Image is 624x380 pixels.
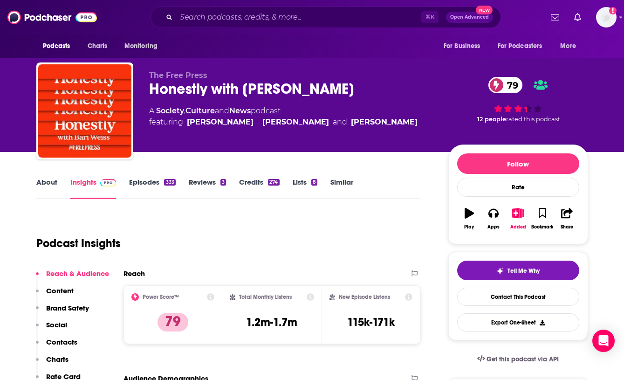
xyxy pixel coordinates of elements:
h2: Reach [123,269,145,278]
a: About [36,178,57,199]
span: More [560,40,576,53]
span: ⌘ K [421,11,439,23]
span: For Business [444,40,480,53]
a: Show notifications dropdown [570,9,585,25]
a: 79 [488,77,523,93]
span: Open Advanced [450,15,489,20]
div: Share [561,224,573,230]
a: Lists8 [293,178,317,199]
a: Get this podcast via API [470,348,567,371]
button: Added [506,202,530,235]
button: Open AdvancedNew [446,12,493,23]
div: Search podcasts, credits, & more... [151,7,501,28]
span: New [476,6,493,14]
div: 8 [311,179,317,186]
span: 12 people [477,116,506,123]
button: Bookmark [530,202,555,235]
span: Podcasts [43,40,70,53]
img: User Profile [596,7,617,28]
p: Brand Safety [46,304,89,312]
div: [PERSON_NAME] [187,117,254,128]
h3: 1.2m-1.7m [246,315,297,329]
p: Charts [46,355,69,364]
span: featuring [149,117,418,128]
img: tell me why sparkle [496,267,504,275]
button: Charts [36,355,69,372]
a: Show notifications dropdown [547,9,563,25]
h2: Total Monthly Listens [239,294,292,300]
div: Play [464,224,474,230]
button: open menu [492,37,556,55]
h2: Power Score™ [143,294,179,300]
button: Apps [481,202,506,235]
p: Reach & Audience [46,269,109,278]
a: Culture [185,106,215,115]
div: 3 [220,179,226,186]
span: For Podcasters [498,40,542,53]
button: Export One-Sheet [457,313,579,332]
svg: Add a profile image [609,7,617,14]
div: 274 [268,179,279,186]
div: A podcast [149,105,418,128]
a: Credits274 [239,178,279,199]
p: Social [46,320,67,329]
img: Podchaser - Follow, Share and Rate Podcasts [7,8,97,26]
div: Apps [487,224,500,230]
span: and [215,106,229,115]
button: Social [36,320,67,338]
a: Contact This Podcast [457,288,579,306]
span: Charts [88,40,108,53]
button: open menu [554,37,588,55]
button: Content [36,286,74,304]
span: Tell Me Why [507,267,540,275]
div: Open Intercom Messenger [592,330,615,352]
button: Play [457,202,481,235]
a: News [229,106,251,115]
div: 333 [164,179,175,186]
div: [PERSON_NAME] [351,117,418,128]
a: Episodes333 [129,178,175,199]
a: Reviews3 [189,178,226,199]
span: and [333,117,347,128]
div: Rate [457,178,579,197]
a: Similar [330,178,353,199]
button: Follow [457,153,579,174]
h2: New Episode Listens [339,294,390,300]
button: open menu [437,37,492,55]
span: , [257,117,259,128]
div: [PERSON_NAME] [262,117,329,128]
button: Contacts [36,338,77,355]
p: 79 [158,313,188,332]
button: Brand Safety [36,304,89,321]
p: Content [46,286,74,295]
button: open menu [118,37,170,55]
div: Bookmark [531,224,553,230]
a: Charts [82,37,113,55]
span: The Free Press [149,71,207,80]
img: Podchaser Pro [100,179,117,187]
span: , [184,106,185,115]
h3: 115k-171k [347,315,395,329]
div: 79 12 peoplerated this podcast [448,71,588,129]
h1: Podcast Insights [36,236,121,250]
button: Share [555,202,579,235]
button: Show profile menu [596,7,617,28]
a: Society [156,106,184,115]
button: open menu [36,37,82,55]
p: Contacts [46,338,77,346]
div: Added [510,224,526,230]
span: 79 [498,77,523,93]
span: rated this podcast [506,116,560,123]
span: Monitoring [124,40,158,53]
span: Get this podcast via API [487,355,559,363]
span: Logged in as aetherfluxcomms [596,7,617,28]
img: Honestly with Bari Weiss [38,64,131,158]
button: tell me why sparkleTell Me Why [457,261,579,280]
input: Search podcasts, credits, & more... [176,10,421,25]
a: InsightsPodchaser Pro [70,178,117,199]
button: Reach & Audience [36,269,109,286]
